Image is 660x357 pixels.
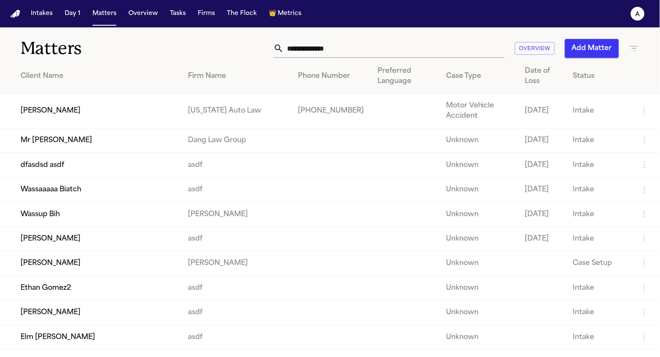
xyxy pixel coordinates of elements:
[439,153,518,177] td: Unknown
[439,251,518,276] td: Unknown
[439,128,518,153] td: Unknown
[518,202,566,226] td: [DATE]
[21,71,174,81] div: Client Name
[566,128,633,153] td: Intake
[181,94,291,128] td: [US_STATE] Auto Law
[518,153,566,177] td: [DATE]
[518,226,566,251] td: [DATE]
[439,226,518,251] td: Unknown
[439,325,518,349] td: Unknown
[439,94,518,128] td: Motor Vehicle Accident
[518,94,566,128] td: [DATE]
[566,202,633,226] td: Intake
[439,276,518,300] td: Unknown
[518,128,566,153] td: [DATE]
[188,71,284,81] div: Firm Name
[565,39,619,58] button: Add Matter
[194,6,218,21] button: Firms
[181,325,291,349] td: asdf
[181,202,291,226] td: [PERSON_NAME]
[566,276,633,300] td: Intake
[181,226,291,251] td: asdf
[181,300,291,325] td: asdf
[181,153,291,177] td: asdf
[10,10,21,18] a: Home
[566,325,633,349] td: Intake
[298,71,364,81] div: Phone Number
[439,300,518,325] td: Unknown
[223,6,260,21] button: The Flock
[566,251,633,276] td: Case Setup
[166,6,189,21] button: Tasks
[181,251,291,276] td: [PERSON_NAME]
[573,71,626,81] div: Status
[515,42,555,55] button: Overview
[10,10,21,18] img: Finch Logo
[181,128,291,153] td: Dang Law Group
[525,66,559,86] div: Date of Loss
[181,177,291,202] td: asdf
[566,94,633,128] td: Intake
[61,6,84,21] button: Day 1
[27,6,56,21] button: Intakes
[518,177,566,202] td: [DATE]
[566,177,633,202] td: Intake
[291,94,371,128] td: [PHONE_NUMBER]
[439,202,518,226] td: Unknown
[89,6,120,21] button: Matters
[446,71,511,81] div: Case Type
[566,226,633,251] td: Intake
[566,153,633,177] td: Intake
[125,6,161,21] button: Overview
[439,177,518,202] td: Unknown
[566,300,633,325] td: Intake
[265,6,305,21] button: crownMetrics
[21,38,194,59] h1: Matters
[378,66,432,86] div: Preferred Language
[181,276,291,300] td: asdf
